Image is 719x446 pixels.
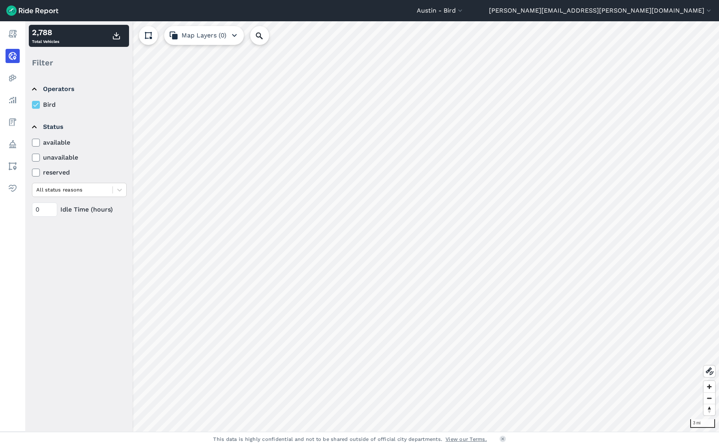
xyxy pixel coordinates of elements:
a: Report [6,27,20,41]
label: Bird [32,100,127,110]
label: unavailable [32,153,127,162]
button: Reset bearing to north [704,404,715,415]
div: Idle Time (hours) [32,203,127,217]
button: Zoom in [704,381,715,392]
button: [PERSON_NAME][EMAIL_ADDRESS][PERSON_NAME][DOMAIN_NAME] [489,6,713,15]
a: View our Terms. [446,435,487,443]
a: Heatmaps [6,71,20,85]
button: Map Layers (0) [164,26,244,45]
summary: Status [32,116,125,138]
a: Realtime [6,49,20,63]
img: Ride Report [6,6,58,16]
summary: Operators [32,78,125,100]
label: available [32,138,127,147]
button: Zoom out [704,392,715,404]
a: Analyze [6,93,20,107]
a: Fees [6,115,20,129]
a: Health [6,181,20,195]
div: Total Vehicles [32,26,59,45]
div: Filter [29,50,129,75]
div: 3 mi [690,419,715,428]
a: Areas [6,159,20,173]
canvas: Map [25,21,719,432]
input: Search Location or Vehicles [250,26,282,45]
a: Policy [6,137,20,151]
button: Austin - Bird [417,6,464,15]
label: reserved [32,168,127,177]
div: 2,788 [32,26,59,38]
